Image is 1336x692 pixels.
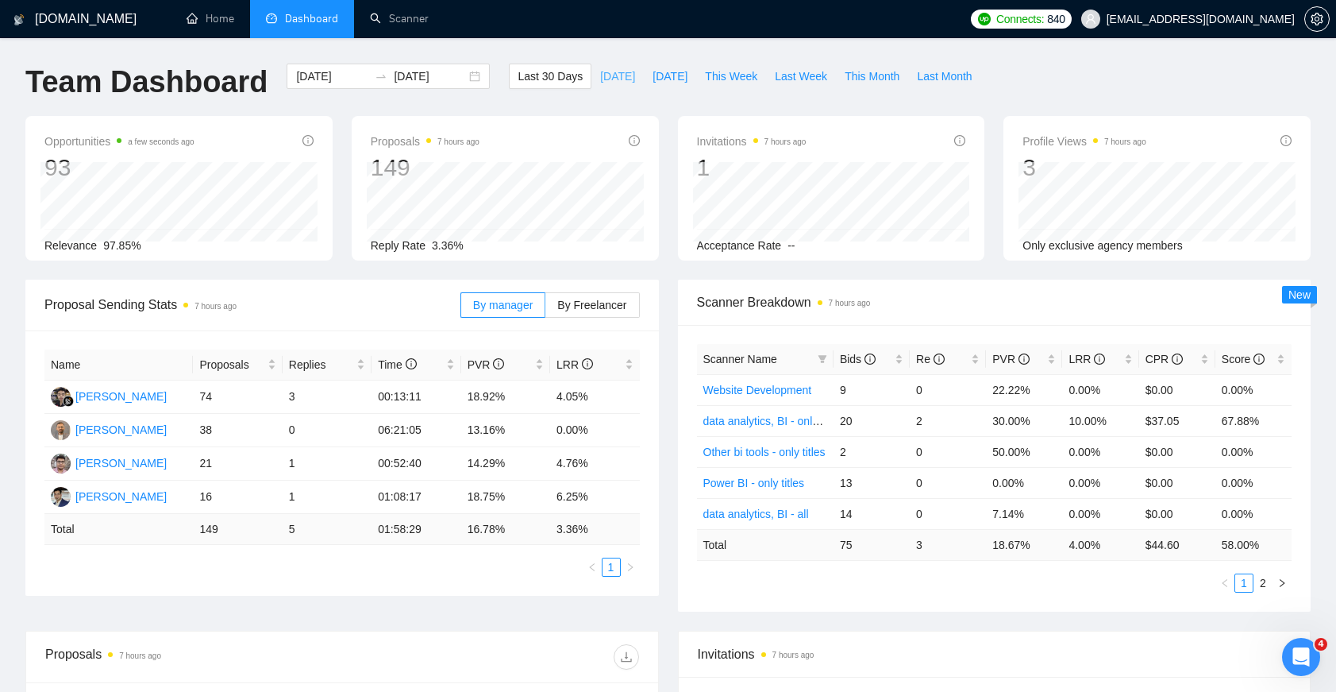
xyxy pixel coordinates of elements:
span: -- [787,239,795,252]
td: 3 [283,381,372,414]
span: Bids [840,353,876,365]
time: 7 hours ago [194,302,237,311]
td: 1 [283,481,372,514]
img: SK [51,420,71,440]
span: By Freelancer [557,299,626,311]
td: 7.14% [986,498,1062,529]
span: swap-right [375,70,387,83]
td: 01:58:29 [372,514,460,545]
span: This Week [705,68,757,85]
td: 1 [283,447,372,481]
span: Replies [289,356,353,373]
div: 1 [697,153,807,183]
td: 3.36 % [550,514,639,545]
li: 1 [602,558,621,577]
span: PVR [992,353,1030,365]
td: 67.88% [1215,405,1292,436]
td: 74 [193,381,282,414]
span: 3.36% [432,239,464,252]
span: info-circle [1172,354,1183,365]
a: setting [1304,13,1330,25]
td: 0.00% [986,467,1062,498]
button: right [621,558,640,577]
input: Start date [296,68,368,85]
td: 4.05% [550,381,639,414]
span: filter [818,354,827,364]
span: download [614,651,638,663]
button: Last Month [908,64,980,89]
td: 0.00% [1062,374,1138,405]
button: [DATE] [644,64,696,89]
td: 9 [834,374,910,405]
time: 7 hours ago [1104,137,1146,146]
input: End date [394,68,466,85]
a: 1 [603,559,620,576]
time: 7 hours ago [119,651,161,660]
span: info-circle [1094,354,1105,365]
td: 14.29% [461,447,550,481]
td: 13.16% [461,414,550,447]
td: 14 [834,498,910,529]
span: info-circle [1280,135,1292,146]
td: 20 [834,405,910,436]
time: 7 hours ago [829,299,871,307]
div: Proposals [45,644,342,670]
td: 0.00% [1215,467,1292,498]
img: AU [51,487,71,507]
span: Proposals [371,132,479,151]
span: right [1277,578,1287,588]
td: 21 [193,447,282,481]
img: gigradar-bm.png [63,396,74,407]
td: 16.78 % [461,514,550,545]
span: Connects: [996,10,1044,28]
td: 6.25% [550,481,639,514]
li: Next Page [1272,574,1292,593]
th: Name [44,350,193,381]
li: 2 [1253,574,1272,593]
span: setting [1305,13,1329,25]
time: 7 hours ago [772,651,814,659]
span: Last Week [775,68,827,85]
span: Invitations [697,132,807,151]
span: info-circle [629,135,640,146]
td: Total [44,514,193,545]
span: LRR [556,358,593,371]
td: 0.00% [550,414,639,447]
td: $0.00 [1139,374,1215,405]
a: data analytics, BI - only titles [703,415,844,427]
span: [DATE] [653,68,687,85]
td: 06:21:05 [372,414,460,447]
button: [DATE] [591,64,644,89]
button: left [583,558,602,577]
span: PVR [468,358,505,371]
td: 00:13:11 [372,381,460,414]
td: 0.00% [1062,436,1138,467]
button: right [1272,574,1292,593]
span: Re [916,353,945,365]
td: 0.00% [1215,374,1292,405]
time: 7 hours ago [764,137,807,146]
img: MS [51,454,71,474]
td: 10.00% [1062,405,1138,436]
a: Power BI - only titles [703,477,805,489]
td: 0.00% [1215,498,1292,529]
div: 149 [371,153,479,183]
div: [PERSON_NAME] [75,488,167,505]
span: Dashboard [285,12,338,25]
td: 0.00% [1062,467,1138,498]
button: Last Week [766,64,836,89]
span: Relevance [44,239,97,252]
td: 2 [834,436,910,467]
th: Replies [283,350,372,381]
span: Proposal Sending Stats [44,295,460,315]
a: homeHome [187,12,234,25]
td: 18.92% [461,381,550,414]
span: Last Month [917,68,972,85]
a: SK[PERSON_NAME] [51,423,167,435]
span: CPR [1145,353,1183,365]
td: 01:08:17 [372,481,460,514]
span: Only exclusive agency members [1022,239,1183,252]
td: 58.00 % [1215,529,1292,560]
span: info-circle [406,358,417,369]
time: 7 hours ago [437,137,479,146]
